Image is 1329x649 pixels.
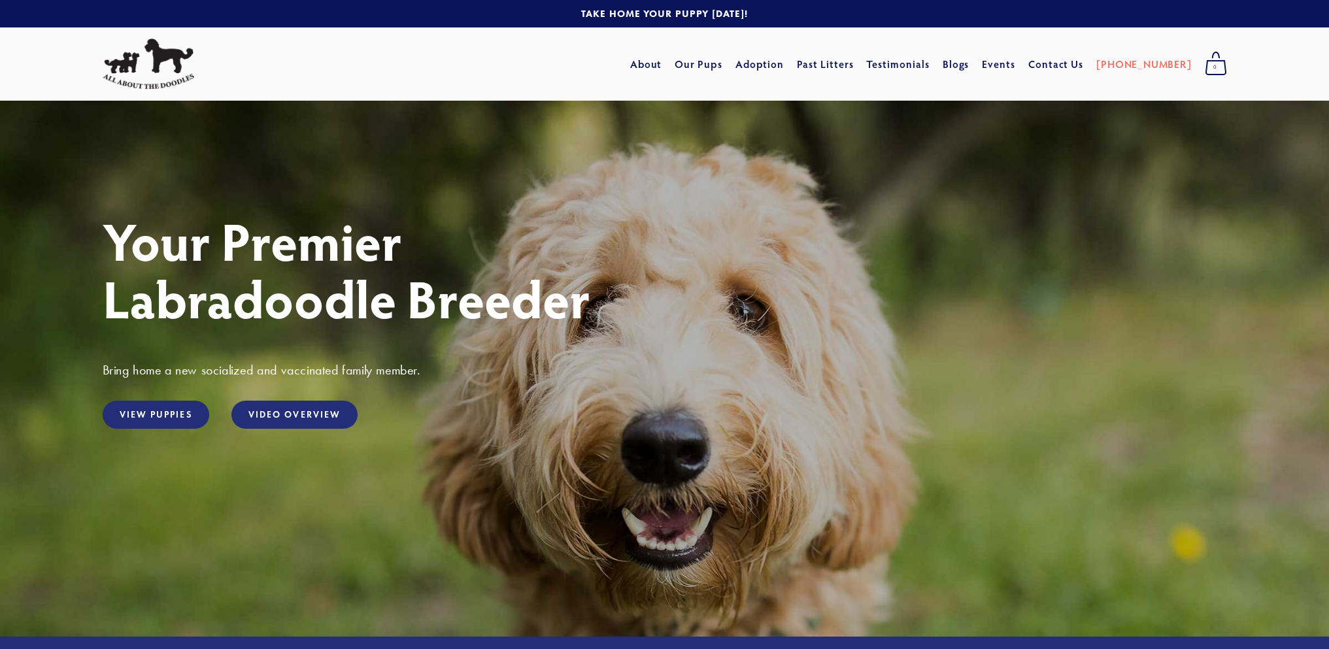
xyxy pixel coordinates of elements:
a: Testimonials [866,52,930,76]
a: [PHONE_NUMBER] [1096,52,1191,76]
a: Contact Us [1028,52,1084,76]
a: About [630,52,662,76]
a: Past Litters [797,57,854,71]
a: Events [982,52,1015,76]
a: 0 items in cart [1198,48,1234,80]
a: Blogs [943,52,969,76]
a: Adoption [735,52,784,76]
h1: Your Premier Labradoodle Breeder [103,212,1227,327]
a: Our Pups [675,52,722,76]
img: All About The Doodles [103,39,194,90]
a: Video Overview [231,401,358,429]
a: View Puppies [103,401,209,429]
h3: Bring home a new socialized and vaccinated family member. [103,361,1227,378]
span: 0 [1205,59,1227,76]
